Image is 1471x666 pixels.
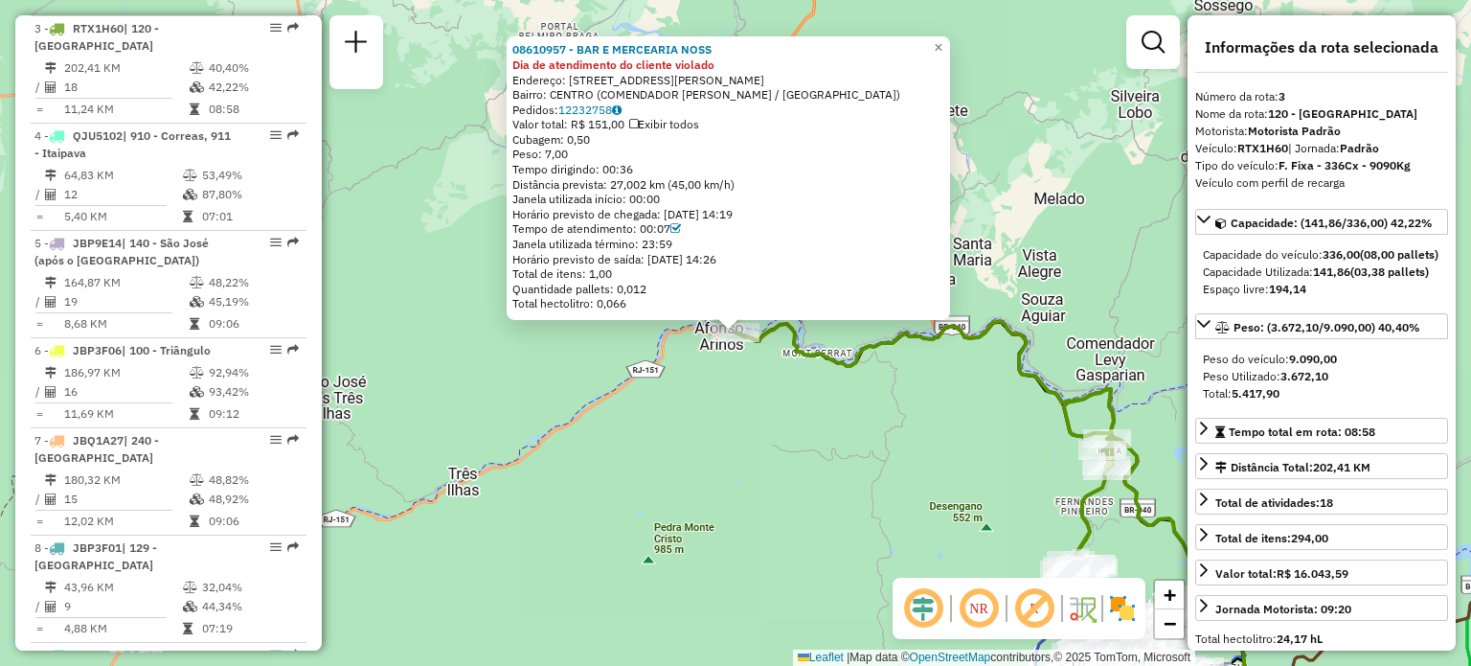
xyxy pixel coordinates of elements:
[1215,530,1328,547] div: Total de itens:
[122,343,211,357] span: | 100 - Triângulo
[1195,105,1448,123] div: Nome da rota:
[34,343,211,357] span: 6 -
[1340,141,1379,155] strong: Padrão
[1195,595,1448,621] a: Jornada Motorista: 09:20
[34,292,44,311] td: /
[34,540,157,572] span: 8 -
[208,363,299,382] td: 92,94%
[512,72,944,87] div: Endereço: [STREET_ADDRESS][PERSON_NAME]
[1203,352,1337,366] span: Peso do veículo:
[45,277,57,288] i: Distância Total
[512,192,944,207] div: Janela utilizada início: 00:00
[208,292,299,311] td: 45,19%
[45,170,57,181] i: Distância Total
[934,39,942,56] span: ×
[45,582,57,593] i: Distância Total
[63,292,189,311] td: 19
[73,21,124,35] span: RTX1H60
[45,494,57,505] i: Total de Atividades
[1195,489,1448,515] a: Total de atividades:18
[201,166,298,185] td: 53,49%
[1195,313,1448,339] a: Peso: (3.672,10/9.090,00) 40,40%
[1164,583,1176,607] span: +
[270,434,282,446] em: Opções
[1195,343,1448,410] div: Peso: (3.672,10/9.090,00) 40,40%
[1195,140,1448,157] div: Veículo:
[201,185,298,204] td: 87,80%
[927,36,950,59] a: Close popup
[1107,593,1138,624] img: Exibir/Ocultar setores
[1280,369,1328,383] strong: 3.672,10
[63,207,182,226] td: 5,40 KM
[1360,247,1438,262] strong: (08,00 pallets)
[512,296,944,311] div: Total hectolitro: 0,066
[1203,264,1440,281] div: Capacidade Utilizada:
[1231,216,1433,230] span: Capacidade: (141,86/336,00) 42,22%
[612,104,622,116] i: Observações
[201,207,298,226] td: 07:01
[1134,23,1172,61] a: Exibir filtros
[190,474,204,486] i: % de utilização do peso
[34,100,44,119] td: =
[63,185,182,204] td: 12
[512,103,944,118] div: Pedidos:
[1195,157,1448,174] div: Tipo do veículo:
[1195,524,1448,550] a: Total de itens:294,00
[34,21,159,53] span: 3 -
[1164,611,1176,635] span: −
[1195,88,1448,105] div: Número da rota:
[183,170,197,181] i: % de utilização do peso
[1320,495,1333,510] strong: 18
[1288,141,1379,155] span: | Jornada:
[287,541,299,553] em: Rota exportada
[63,58,189,78] td: 202,41 KM
[1195,174,1448,192] div: Veículo com perfil de recarga
[208,100,299,119] td: 08:58
[1291,531,1328,545] strong: 294,00
[270,344,282,356] em: Opções
[847,651,849,664] span: |
[201,619,298,638] td: 07:19
[1195,209,1448,235] a: Capacidade: (141,86/336,00) 42,22%
[1215,601,1351,618] div: Jornada Motorista: 09:20
[34,540,157,572] span: | 129 - [GEOGRAPHIC_DATA]
[670,221,681,236] a: Com service time
[1232,386,1279,401] strong: 5.417,90
[73,433,124,448] span: JBQ1A27
[1195,631,1448,648] div: Total hectolitro:
[1313,460,1370,474] span: 202,41 KM
[1323,247,1360,262] strong: 336,00
[1269,282,1306,296] strong: 194,14
[34,128,231,160] span: | 910 - Correas, 911 - Itaipava
[337,23,375,66] a: Nova sessão e pesquisa
[793,650,1195,666] div: Map data © contributors,© 2025 TomTom, Microsoft
[512,221,944,237] div: Tempo de atendimento: 00:07
[190,62,204,74] i: % de utilização do peso
[558,103,622,117] a: 12232758
[1289,352,1337,366] strong: 9.090,00
[190,318,199,330] i: Tempo total em rota
[34,236,209,267] span: 5 -
[190,296,204,308] i: % de utilização da cubagem
[512,207,944,222] div: Horário previsto de chegada: [DATE] 14:19
[63,314,189,333] td: 8,68 KM
[34,382,44,402] td: /
[512,177,944,193] div: Distância prevista: 27,002 km (45,00 km/h)
[63,490,189,509] td: 15
[1215,495,1333,510] span: Total de atividades:
[1277,566,1348,581] strong: R$ 16.043,59
[63,471,189,490] td: 180,32 KM
[512,87,944,103] div: Bairro: CENTRO (COMENDADOR [PERSON_NAME] / [GEOGRAPHIC_DATA])
[208,58,299,78] td: 40,40%
[512,147,944,162] div: Peso: 7,00
[208,314,299,333] td: 09:06
[34,433,159,465] span: | 240 - [GEOGRAPHIC_DATA]
[34,314,44,333] td: =
[190,277,204,288] i: % de utilização do peso
[287,22,299,34] em: Rota exportada
[512,42,712,57] a: 08610957 - BAR E MERCEARIA NOSS
[512,132,944,148] div: Cubagem: 0,50
[73,236,122,250] span: JBP9E14
[1195,418,1448,444] a: Tempo total em rota: 08:58
[270,129,282,141] em: Opções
